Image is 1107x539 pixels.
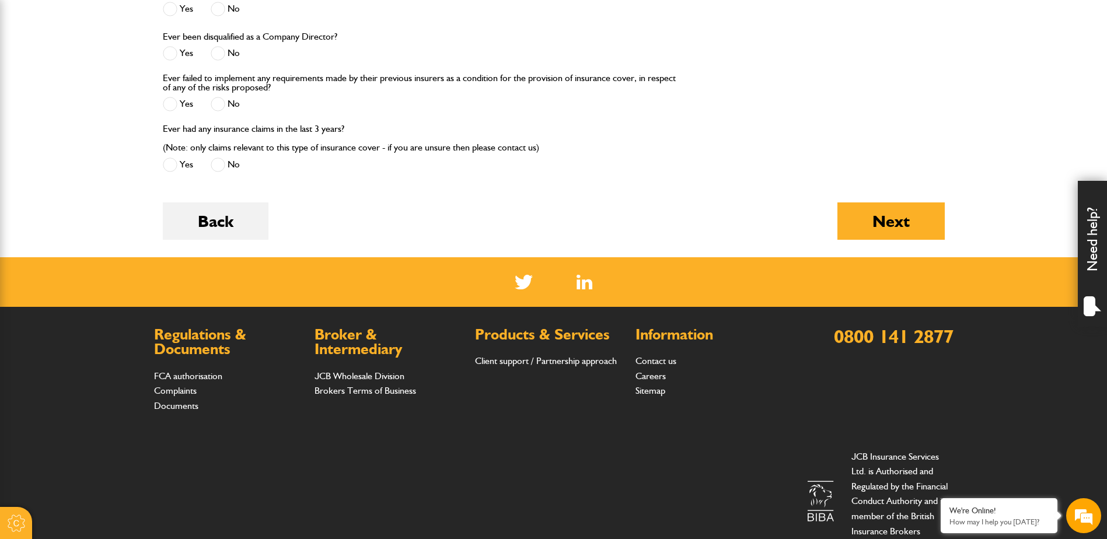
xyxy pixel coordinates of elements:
[61,65,196,80] div: Chat with us now
[837,202,945,240] button: Next
[154,400,198,411] a: Documents
[163,46,193,61] label: Yes
[163,32,337,41] label: Ever been disqualified as a Company Director?
[635,355,676,366] a: Contact us
[315,385,416,396] a: Brokers Terms of Business
[211,2,240,16] label: No
[635,327,784,342] h2: Information
[635,370,666,381] a: Careers
[949,517,1049,526] p: How may I help you today?
[577,275,592,289] a: LinkedIn
[475,355,617,366] a: Client support / Partnership approach
[475,327,624,342] h2: Products & Services
[211,46,240,61] label: No
[315,370,404,381] a: JCB Wholesale Division
[163,97,193,111] label: Yes
[1078,181,1107,327] div: Need help?
[211,157,240,172] label: No
[154,385,197,396] a: Complaints
[949,506,1049,516] div: We're Online!
[15,211,213,349] textarea: Type your message and hit 'Enter'
[154,327,303,357] h2: Regulations & Documents
[163,2,193,16] label: Yes
[577,275,592,289] img: Linked In
[154,370,222,381] a: FCA authorisation
[315,327,463,357] h2: Broker & Intermediary
[163,202,268,240] button: Back
[211,97,240,111] label: No
[15,177,213,202] input: Enter your phone number
[163,124,539,152] label: Ever had any insurance claims in the last 3 years? (Note: only claims relevant to this type of in...
[163,73,678,92] label: Ever failed to implement any requirements made by their previous insurers as a condition for the ...
[15,108,213,134] input: Enter your last name
[163,157,193,172] label: Yes
[20,65,49,81] img: d_20077148190_company_1631870298795_20077148190
[515,275,533,289] img: Twitter
[834,325,954,348] a: 0800 141 2877
[15,142,213,168] input: Enter your email address
[635,385,665,396] a: Sitemap
[191,6,219,34] div: Minimize live chat window
[159,359,212,375] em: Start Chat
